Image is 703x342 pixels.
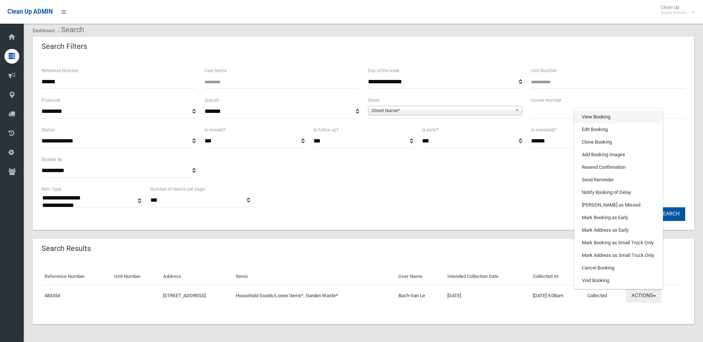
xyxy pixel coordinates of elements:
[42,268,111,285] th: Reference Number
[368,96,379,104] label: Street
[574,123,663,136] a: Edit Booking
[371,106,512,115] span: Street Name*
[233,285,395,306] td: Household Goods/Loose Items*, Garden Waste*
[42,185,61,193] label: Item Type
[422,126,438,134] label: Is early?
[42,67,78,75] label: Reference Number
[584,285,623,306] td: Collected
[395,268,444,285] th: User Name
[574,237,663,249] a: Mark Booking as Small Truck Only
[314,126,339,134] label: Is follow up?
[150,185,205,193] label: Number of results per page
[531,96,561,104] label: House Number
[42,155,62,164] label: Booked By
[654,207,685,221] button: Search
[661,10,686,16] small: Super Admin
[368,67,399,75] label: Day of the week
[233,268,395,285] th: Items
[42,126,54,134] label: Status
[444,268,530,285] th: Intended Collection Date
[574,274,663,287] a: Void Booking
[574,199,663,211] a: [PERSON_NAME] as Missed
[530,285,584,306] td: [DATE] 9:08am
[111,268,160,285] th: Unit Number
[574,111,663,123] a: View Booking
[574,148,663,161] a: Add Booking Images
[531,67,557,75] label: Unit Number
[205,126,226,134] label: Is missed?
[444,285,530,306] td: [DATE]
[574,174,663,186] a: Send Reminder
[160,268,233,285] th: Address
[33,241,100,256] header: Search Results
[530,268,584,285] th: Collected At
[42,96,60,104] label: Postcode
[574,211,663,224] a: Mark Booking as Early
[205,96,219,104] label: Suburb
[395,285,444,306] td: Bach-Van Le
[531,126,557,134] label: Is oversized?
[33,28,55,33] a: Dashboard
[7,8,53,15] span: Clean Up ADMIN
[163,293,206,298] a: [STREET_ADDRESS]
[574,186,663,199] a: Notify Booking of Delay
[626,289,661,303] button: Actions
[657,4,694,16] span: Clean Up
[574,224,663,237] a: Mark Address as Early
[574,161,663,174] a: Resend Confirmation
[574,262,663,274] a: Cancel Booking
[33,39,96,54] header: Search Filters
[574,249,663,262] a: Mark Address as Small Truck Only
[205,67,227,75] label: User Name
[56,23,84,37] li: Search
[44,293,60,298] a: 483354
[574,136,663,148] a: Clone Booking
